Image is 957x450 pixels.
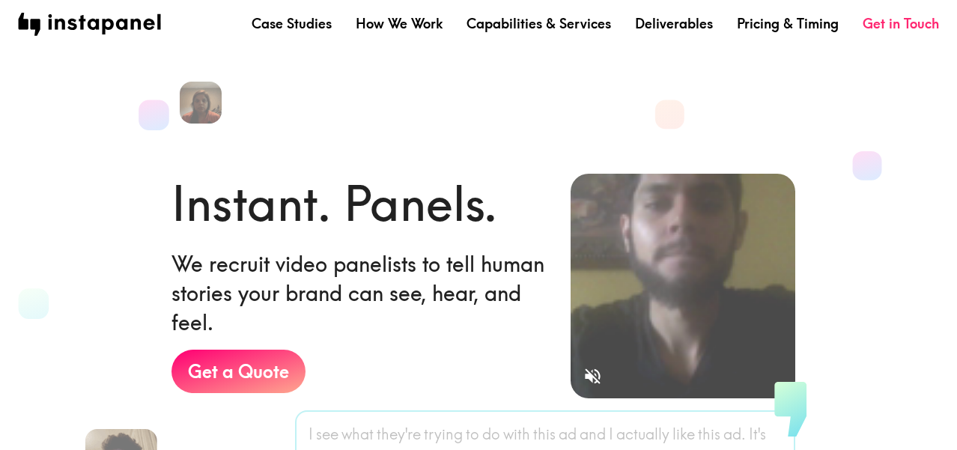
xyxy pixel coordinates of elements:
[171,350,306,393] a: Get a Quote
[309,424,313,445] span: I
[672,424,695,445] span: like
[577,360,609,392] button: Sound is off
[635,14,713,33] a: Deliverables
[503,424,530,445] span: with
[252,14,332,33] a: Case Studies
[466,424,479,445] span: to
[698,424,720,445] span: this
[467,14,611,33] a: Capabilities & Services
[180,82,222,124] img: Trish
[18,13,161,36] img: instapanel
[609,424,613,445] span: I
[749,424,766,445] span: It's
[171,170,497,237] h1: Instant. Panels.
[341,424,374,445] span: what
[316,424,338,445] span: see
[580,424,606,445] span: and
[482,424,500,445] span: do
[737,14,839,33] a: Pricing & Timing
[533,424,556,445] span: this
[616,424,669,445] span: actually
[723,424,746,445] span: ad.
[377,424,421,445] span: they're
[559,424,577,445] span: ad
[171,249,547,338] h6: We recruit video panelists to tell human stories your brand can see, hear, and feel.
[356,14,443,33] a: How We Work
[863,14,939,33] a: Get in Touch
[424,424,463,445] span: trying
